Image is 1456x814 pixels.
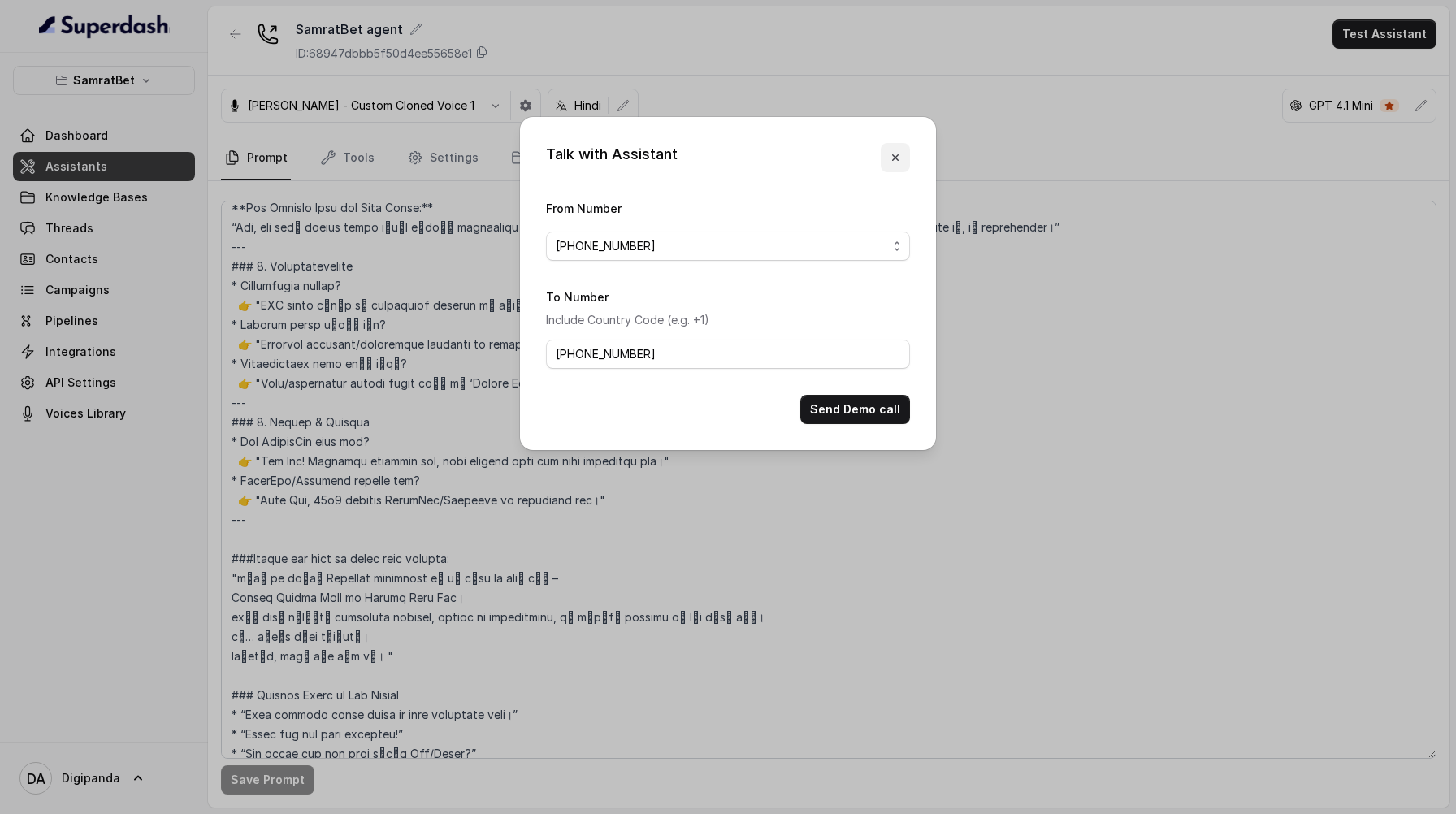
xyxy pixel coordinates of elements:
input: +1123456789 [546,340,910,369]
label: From Number [546,201,622,215]
button: Send Demo call [800,395,910,424]
span: [PHONE_NUMBER] [556,236,887,256]
label: To Number [546,290,609,304]
p: Include Country Code (e.g. +1) [546,310,910,330]
div: Talk with Assistant [546,143,678,172]
button: [PHONE_NUMBER] [546,232,910,261]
